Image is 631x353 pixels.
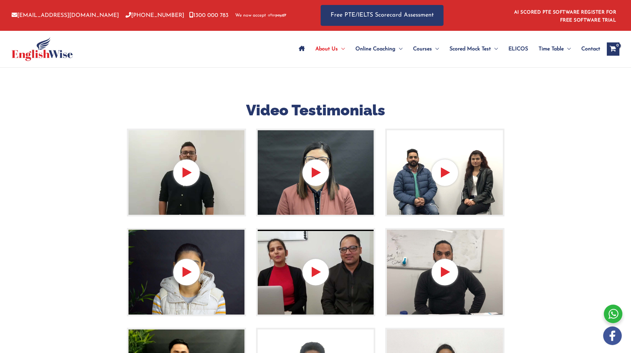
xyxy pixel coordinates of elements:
[581,37,600,61] span: Contact
[449,37,491,61] span: Scored Mock Test
[432,37,439,61] span: Menu Toggle
[539,37,564,61] span: Time Table
[510,5,619,26] aside: Header Widget 1
[603,326,622,345] img: white-facebook.png
[350,37,408,61] a: Online CoachingMenu Toggle
[508,37,528,61] span: ELICOS
[189,13,229,18] a: 1300 000 783
[408,37,444,61] a: CoursesMenu Toggle
[355,37,395,61] span: Online Coaching
[385,228,504,316] img: null
[127,129,246,217] img: null
[607,42,619,56] a: View Shopping Cart, empty
[12,37,73,61] img: cropped-ew-logo
[256,228,375,316] img: null
[533,37,576,61] a: Time TableMenu Toggle
[514,10,616,23] a: AI SCORED PTE SOFTWARE REGISTER FOR FREE SOFTWARE TRIAL
[268,14,286,17] img: Afterpay-Logo
[491,37,498,61] span: Menu Toggle
[127,228,246,316] img: null
[12,13,119,18] a: [EMAIL_ADDRESS][DOMAIN_NAME]
[576,37,600,61] a: Contact
[564,37,571,61] span: Menu Toggle
[235,12,266,19] span: We now accept
[444,37,503,61] a: Scored Mock TestMenu Toggle
[503,37,533,61] a: ELICOS
[395,37,402,61] span: Menu Toggle
[385,129,504,217] img: null
[315,37,338,61] span: About Us
[126,13,184,18] a: [PHONE_NUMBER]
[321,5,444,26] a: Free PTE/IELTS Scorecard Assessment
[310,37,350,61] a: About UsMenu Toggle
[293,37,600,61] nav: Site Navigation: Main Menu
[122,101,509,120] h2: Video Testimonials
[256,129,375,217] img: null
[413,37,432,61] span: Courses
[338,37,345,61] span: Menu Toggle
